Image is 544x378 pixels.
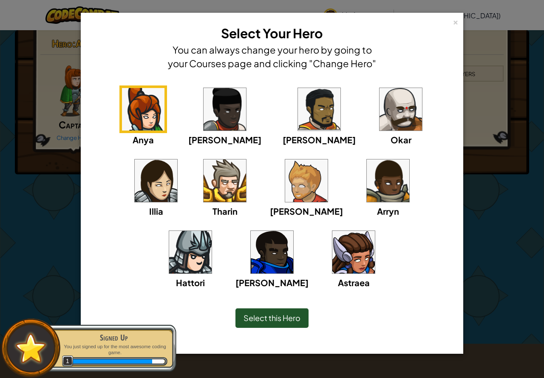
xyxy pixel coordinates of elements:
[149,206,163,216] span: Illia
[60,344,167,356] p: You just signed up for the most awesome coding game.
[251,231,293,273] img: portrait.png
[285,159,328,202] img: portrait.png
[270,206,343,216] span: [PERSON_NAME]
[11,329,50,367] img: default.png
[367,159,409,202] img: portrait.png
[212,206,238,216] span: Tharin
[204,159,246,202] img: portrait.png
[169,231,212,273] img: portrait.png
[133,134,154,145] span: Anya
[332,231,375,273] img: portrait.png
[188,134,261,145] span: [PERSON_NAME]
[135,159,177,202] img: portrait.png
[166,43,378,70] h4: You can always change your hero by going to your Courses page and clicking "Change Hero"
[283,134,356,145] span: [PERSON_NAME]
[377,206,399,216] span: Arryn
[166,24,378,43] h3: Select Your Hero
[62,355,74,367] span: 1
[391,134,411,145] span: Okar
[244,313,300,323] span: Select this Hero
[176,277,205,288] span: Hattori
[338,277,370,288] span: Astraea
[60,332,167,344] div: Signed Up
[235,277,309,288] span: [PERSON_NAME]
[298,88,340,131] img: portrait.png
[122,88,164,131] img: portrait.png
[453,17,459,26] div: ×
[380,88,422,131] img: portrait.png
[204,88,246,131] img: portrait.png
